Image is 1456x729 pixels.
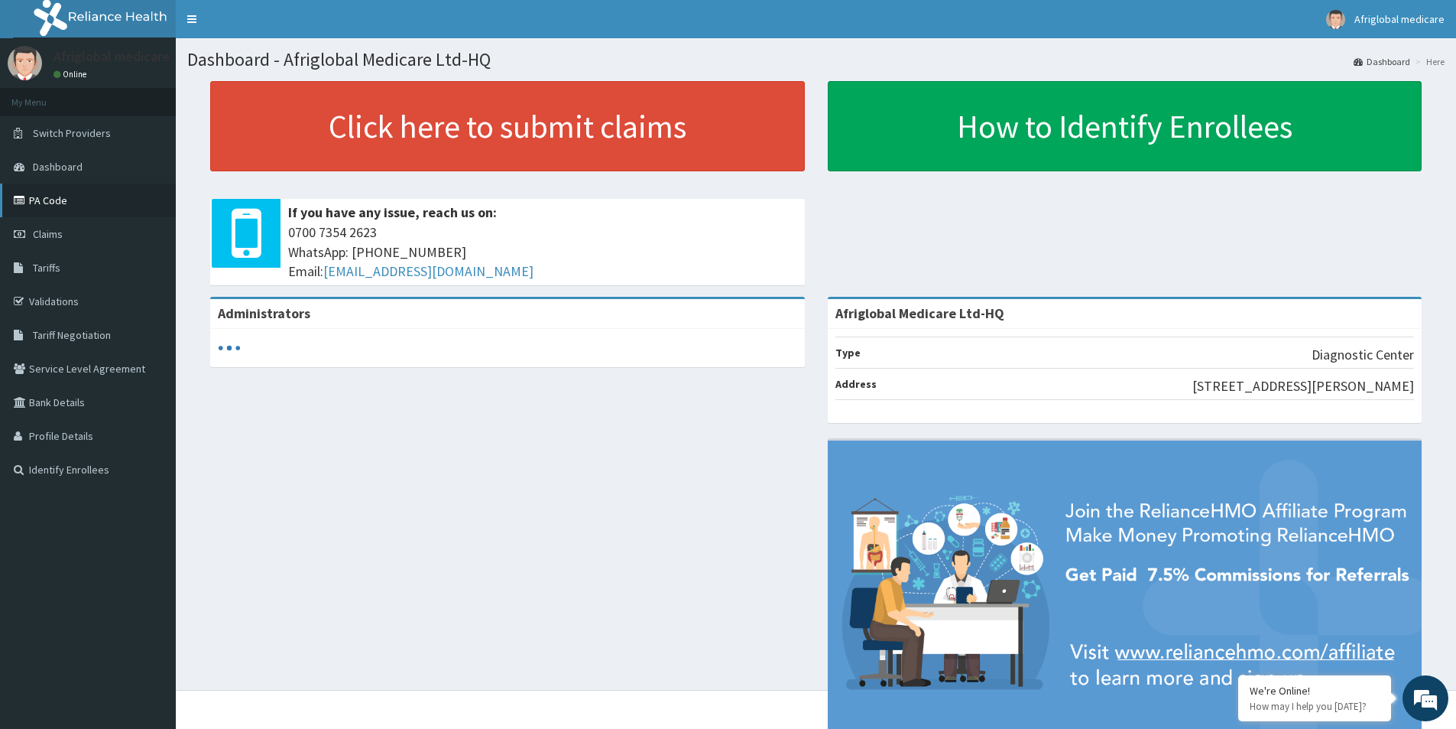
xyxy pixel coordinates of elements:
a: Dashboard [1354,55,1410,68]
span: Tariffs [33,261,60,275]
b: If you have any issue, reach us on: [288,203,497,221]
b: Administrators [218,304,310,322]
h1: Dashboard - Afriglobal Medicare Ltd-HQ [187,50,1445,70]
a: [EMAIL_ADDRESS][DOMAIN_NAME] [323,262,533,280]
img: User Image [1326,10,1345,29]
img: User Image [8,46,42,80]
a: Online [54,69,90,80]
svg: audio-loading [218,337,241,360]
span: Tariff Negotiation [33,328,111,342]
span: Claims [33,227,63,241]
span: Dashboard [33,160,83,174]
span: Switch Providers [33,126,111,140]
p: [STREET_ADDRESS][PERSON_NAME] [1192,376,1414,396]
b: Type [835,346,861,360]
a: Click here to submit claims [210,81,805,171]
span: Afriglobal medicare [1354,12,1445,26]
li: Here [1412,55,1445,68]
div: We're Online! [1250,684,1380,698]
a: How to Identify Enrollees [828,81,1422,171]
span: 0700 7354 2623 WhatsApp: [PHONE_NUMBER] Email: [288,223,797,282]
strong: Afriglobal Medicare Ltd-HQ [835,304,1004,322]
p: Diagnostic Center [1312,345,1414,365]
b: Address [835,377,877,391]
p: How may I help you today? [1250,700,1380,713]
p: Afriglobal medicare [54,50,170,63]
